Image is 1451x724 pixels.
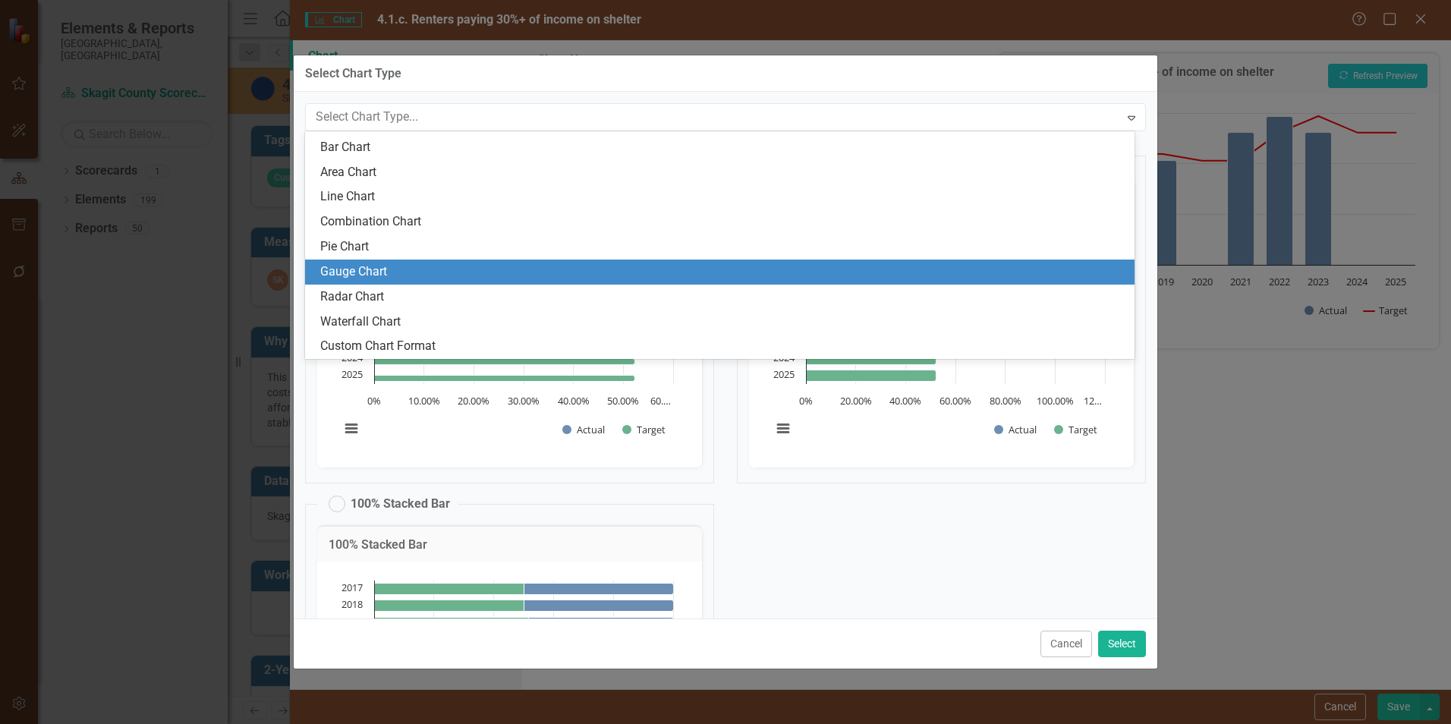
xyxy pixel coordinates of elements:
[1054,423,1098,436] button: Show Target
[375,376,635,382] path: 2025, 52.3. Target.
[773,367,795,381] text: 2025
[1084,394,1102,408] text: 12…
[506,584,674,724] g: Actual, bar series 1 of 2 with 9 bars.
[320,188,1125,206] div: Line Chart
[940,394,971,408] text: 60.00%
[773,418,794,439] button: View chart menu, Chart
[329,538,691,552] h3: 100% Stacked Bar
[799,394,813,408] text: 0%
[305,67,401,80] div: Select Chart Type
[650,394,671,408] text: 60.…
[529,618,674,629] path: 2019, 41.2. Actual.
[342,367,363,381] text: 2025
[807,370,936,382] path: 2025, 52.3. Target.
[320,263,1125,281] div: Gauge Chart
[1037,394,1074,408] text: 100.00%
[1040,631,1092,657] button: Cancel
[342,597,363,611] text: 2018
[508,394,540,408] text: 30.00%
[367,394,381,408] text: 0%
[320,288,1125,306] div: Radar Chart
[524,584,674,595] path: 2017, 44.1. Actual.
[375,359,635,365] path: 2024, 52.3. Target.
[807,354,936,365] path: 2024, 52.3. Target.
[889,394,921,408] text: 40.00%
[607,394,639,408] text: 50.00%
[320,139,1125,156] div: Bar Chart
[375,600,524,612] path: 2018, 44.1. Target.
[840,394,872,408] text: 20.00%
[622,423,666,436] button: Show Target
[320,338,1125,355] div: Custom Chart Format
[320,164,1125,181] div: Area Chart
[320,238,1125,256] div: Pie Chart
[375,241,668,382] g: Target, bar series 2 of 2 with 9 bars.
[1098,631,1146,657] button: Select
[342,615,363,628] text: 2019
[375,618,529,629] path: 2019, 43.8. Target.
[524,600,674,612] path: 2018, 43.8. Actual.
[994,423,1037,436] button: Show Actual
[342,581,363,594] text: 2017
[320,313,1125,331] div: Waterfall Chart
[558,394,590,408] text: 40.00%
[375,584,524,595] path: 2017, 44.1. Target.
[341,418,362,439] button: View chart menu, Chart
[562,423,605,436] button: Show Actual
[408,394,440,408] text: 10.00%
[807,235,953,382] g: Target, bar series 2 of 2 with 9 bars.
[458,394,489,408] text: 20.00%
[990,394,1021,408] text: 80.00%
[329,496,450,512] label: 100% Stacked Bar
[320,213,1125,231] div: Combination Chart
